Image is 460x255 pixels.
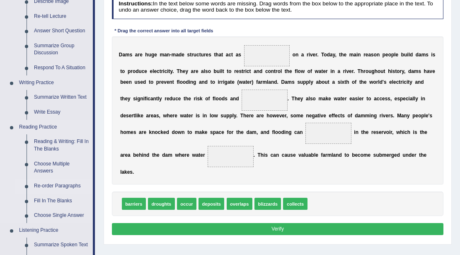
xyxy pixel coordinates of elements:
[380,79,383,85] b: d
[262,79,267,85] b: m
[201,52,204,58] b: u
[285,79,288,85] b: a
[344,52,347,58] b: e
[256,79,258,85] b: f
[259,68,262,74] b: d
[122,68,125,74] b: o
[112,28,216,35] div: * Drag the correct answer into all target fields
[324,52,327,58] b: o
[223,68,224,74] b: t
[293,52,295,58] b: o
[296,68,298,74] b: l
[319,68,322,74] b: a
[123,79,126,85] b: e
[150,79,153,85] b: o
[160,68,161,74] b: t
[383,52,385,58] b: p
[281,79,285,85] b: D
[205,68,208,74] b: s
[404,52,407,58] b: u
[301,68,305,74] b: w
[30,24,93,39] a: Answer Short Question
[159,79,161,85] b: r
[190,52,191,58] b: t
[407,52,408,58] b: i
[179,52,182,58] b: d
[187,52,190,58] b: s
[120,79,123,85] b: b
[149,79,150,85] b: t
[346,68,349,74] b: v
[170,52,172,58] b: -
[349,68,352,74] b: e
[281,68,282,74] b: l
[343,68,345,74] b: r
[427,68,430,74] b: a
[185,68,188,74] b: y
[369,79,373,85] b: w
[215,52,218,58] b: h
[172,52,176,58] b: m
[143,79,146,85] b: d
[202,79,205,85] b: n
[199,79,202,85] b: a
[392,68,395,74] b: s
[247,68,249,74] b: c
[384,79,387,85] b: s
[375,68,378,74] b: h
[376,79,378,85] b: r
[410,52,413,58] b: d
[394,52,395,58] b: l
[359,79,361,85] b: t
[163,68,164,74] b: i
[236,52,239,58] b: a
[161,68,163,74] b: r
[307,68,310,74] b: o
[261,79,263,85] b: r
[286,68,289,74] b: h
[154,52,157,58] b: e
[432,68,435,74] b: e
[228,68,231,74] b: o
[353,68,355,74] b: .
[156,79,159,85] b: p
[271,79,274,85] b: n
[338,79,341,85] b: s
[242,68,243,74] b: t
[226,52,229,58] b: a
[165,68,167,74] b: c
[363,68,366,74] b: r
[239,68,242,74] b: s
[178,79,179,85] b: l
[292,79,295,85] b: s
[204,52,206,58] b: r
[340,79,341,85] b: i
[129,79,132,85] b: n
[378,79,380,85] b: l
[368,68,371,74] b: u
[416,52,419,58] b: d
[164,79,167,85] b: v
[131,68,133,74] b: r
[274,79,277,85] b: d
[345,68,346,74] b: i
[254,68,257,74] b: a
[169,68,170,74] b: t
[301,52,304,58] b: a
[358,68,361,74] b: T
[355,79,356,85] b: f
[250,79,252,85] b: r
[402,68,404,74] b: y
[167,52,170,58] b: n
[332,68,335,74] b: n
[180,79,183,85] b: o
[125,52,130,58] b: m
[358,52,361,58] b: n
[244,45,290,66] span: Drop target
[352,79,355,85] b: o
[179,68,182,74] b: h
[138,79,140,85] b: s
[119,0,153,7] b: Instructions:
[196,52,199,58] b: c
[135,79,138,85] b: u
